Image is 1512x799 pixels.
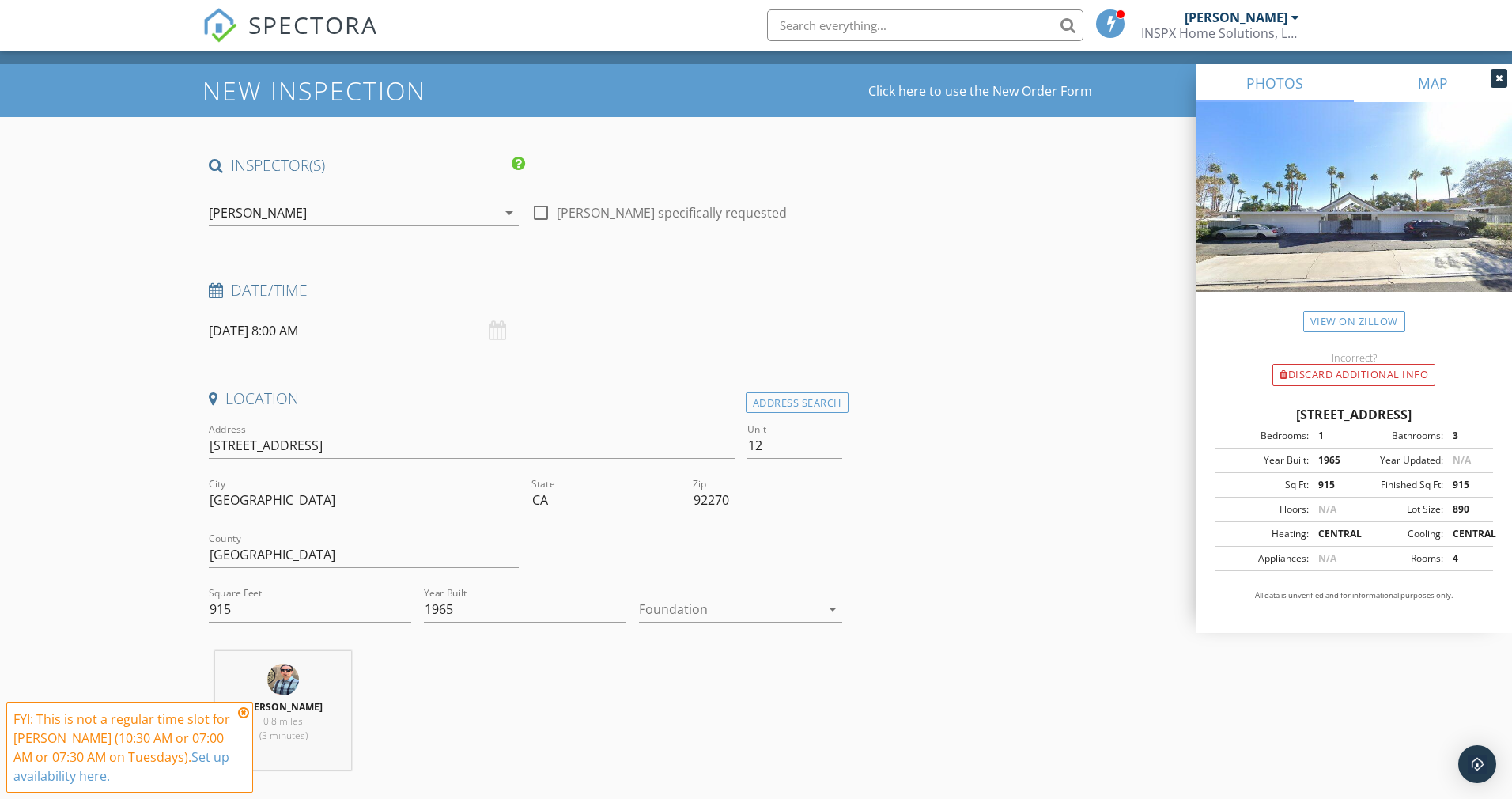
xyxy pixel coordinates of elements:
[1196,64,1354,102] a: PHOTOS
[1215,590,1493,601] p: All data is unverified and for informational purposes only.
[1354,478,1443,492] div: Finished Sq Ft:
[209,388,842,409] h4: Location
[1309,453,1354,468] div: 1965
[1185,9,1287,25] div: [PERSON_NAME]
[746,392,849,414] div: Address Search
[1219,527,1309,541] div: Heating:
[1453,453,1471,467] span: N/A
[1443,429,1488,443] div: 3
[202,77,553,104] h1: New Inspection
[248,8,378,41] span: SPECTORA
[244,700,323,714] strong: [PERSON_NAME]
[1309,478,1354,492] div: 915
[1141,25,1299,41] div: INSPX Home Solutions, LLC
[1309,429,1354,443] div: 1
[1354,64,1512,102] a: MAP
[1309,527,1354,541] div: CENTRAL
[1219,429,1309,443] div: Bedrooms:
[1196,351,1512,364] div: Incorrect?
[1196,102,1512,330] img: streetview
[1443,551,1488,566] div: 4
[209,280,842,301] h4: Date/Time
[13,710,233,786] div: FYI: This is not a regular time slot for [PERSON_NAME] (10:30 AM or 07:00 AM or 07:30 AM on Tuesd...
[1354,453,1443,468] div: Year Updated:
[1219,502,1309,517] div: Floors:
[500,203,519,222] i: arrow_drop_down
[1219,551,1309,566] div: Appliances:
[557,205,787,221] label: [PERSON_NAME] specifically requested
[263,714,303,728] span: 0.8 miles
[1458,745,1496,783] div: Open Intercom Messenger
[1219,478,1309,492] div: Sq Ft:
[823,600,842,619] i: arrow_drop_down
[1443,527,1488,541] div: CENTRAL
[209,155,525,176] h4: INSPECTOR(S)
[1318,551,1336,565] span: N/A
[1443,478,1488,492] div: 915
[1354,502,1443,517] div: Lot Size:
[1272,364,1435,386] div: Discard Additional info
[259,729,308,742] span: (3 minutes)
[267,664,299,695] img: img_0359_2.jpg
[209,206,307,220] div: [PERSON_NAME]
[1354,551,1443,566] div: Rooms:
[1215,405,1493,424] div: [STREET_ADDRESS]
[1354,527,1443,541] div: Cooling:
[209,312,519,350] input: Select date
[1303,311,1405,332] a: View on Zillow
[868,85,1092,97] a: Click here to use the New Order Form
[1443,502,1488,517] div: 890
[1354,429,1443,443] div: Bathrooms:
[1318,502,1336,516] span: N/A
[202,21,378,55] a: SPECTORA
[1219,453,1309,468] div: Year Built:
[767,9,1083,41] input: Search everything...
[202,8,237,43] img: The Best Home Inspection Software - Spectora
